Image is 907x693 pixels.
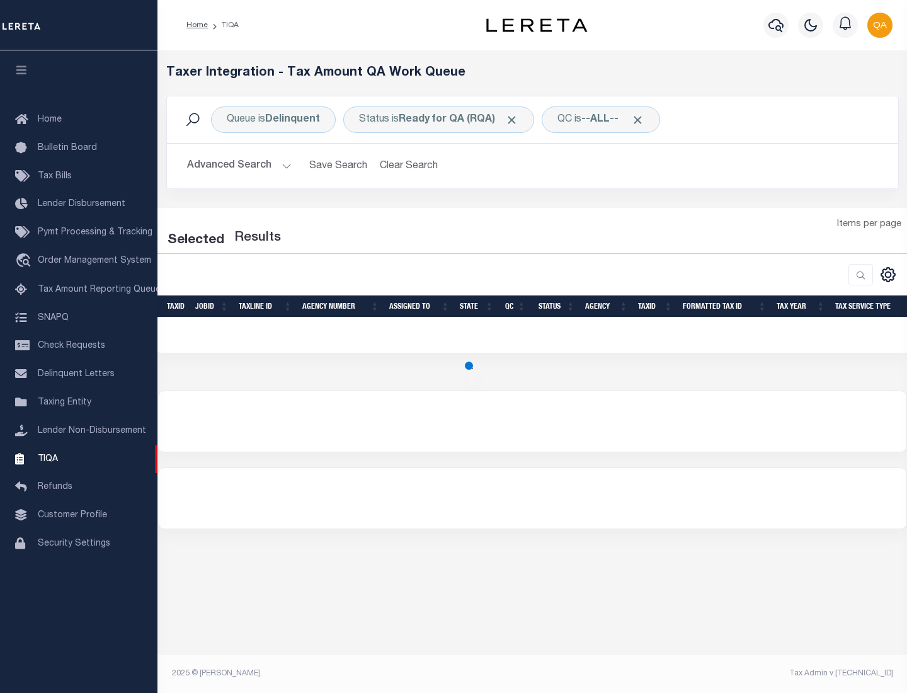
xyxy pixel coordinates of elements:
[15,253,35,270] i: travel_explore
[499,295,531,318] th: QC
[234,295,297,318] th: TaxLine ID
[678,295,772,318] th: Formatted Tax ID
[455,295,499,318] th: State
[211,106,336,133] div: Click to Edit
[505,113,518,127] span: Click to Remove
[168,231,224,251] div: Selected
[399,115,518,125] b: Ready for QA (RQA)
[38,370,115,379] span: Delinquent Letters
[38,398,91,407] span: Taxing Entity
[542,668,893,679] div: Tax Admin v.[TECHNICAL_ID]
[542,106,660,133] div: Click to Edit
[38,172,72,181] span: Tax Bills
[187,154,292,178] button: Advanced Search
[772,295,830,318] th: Tax Year
[486,18,587,32] img: logo-dark.svg
[343,106,534,133] div: Click to Edit
[38,341,105,350] span: Check Requests
[265,115,320,125] b: Delinquent
[302,154,375,178] button: Save Search
[234,228,281,248] label: Results
[190,295,234,318] th: JobID
[38,115,62,124] span: Home
[38,454,58,463] span: TIQA
[631,113,644,127] span: Click to Remove
[38,228,152,237] span: Pymt Processing & Tracking
[633,295,678,318] th: TaxID
[384,295,455,318] th: Assigned To
[38,285,161,294] span: Tax Amount Reporting Queue
[38,256,151,265] span: Order Management System
[162,295,190,318] th: TaxID
[208,20,239,31] li: TIQA
[166,66,899,81] h5: Taxer Integration - Tax Amount QA Work Queue
[375,154,443,178] button: Clear Search
[38,144,97,152] span: Bulletin Board
[38,313,69,322] span: SNAPQ
[186,21,208,29] a: Home
[163,668,533,679] div: 2025 © [PERSON_NAME].
[38,200,125,209] span: Lender Disbursement
[531,295,580,318] th: Status
[38,539,110,548] span: Security Settings
[867,13,893,38] img: svg+xml;base64,PHN2ZyB4bWxucz0iaHR0cDovL3d3dy53My5vcmcvMjAwMC9zdmciIHBvaW50ZXItZXZlbnRzPSJub25lIi...
[837,218,901,232] span: Items per page
[38,427,146,435] span: Lender Non-Disbursement
[38,483,72,491] span: Refunds
[580,295,633,318] th: Agency
[297,295,384,318] th: Agency Number
[38,511,107,520] span: Customer Profile
[581,115,619,125] b: --ALL--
